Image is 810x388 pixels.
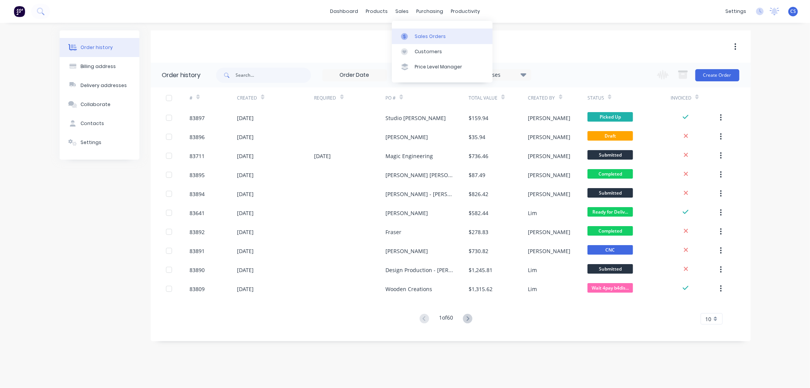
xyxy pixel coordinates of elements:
[314,152,331,160] div: [DATE]
[323,70,387,81] input: Order Date
[60,95,139,114] button: Collaborate
[385,171,453,179] div: [PERSON_NAME] [PERSON_NAME]
[469,228,488,236] div: $278.83
[587,150,633,160] span: Submitted
[392,44,493,59] a: Customers
[469,87,528,108] div: Total Value
[587,245,633,255] span: CNC
[189,152,205,160] div: 83711
[81,44,113,51] div: Order history
[415,63,462,70] div: Price Level Manager
[326,6,362,17] a: dashboard
[385,114,446,122] div: Studio [PERSON_NAME]
[60,133,139,152] button: Settings
[671,95,692,101] div: Invoiced
[706,315,712,323] span: 10
[237,152,254,160] div: [DATE]
[392,6,412,17] div: sales
[469,190,488,198] div: $826.42
[237,285,254,293] div: [DATE]
[189,285,205,293] div: 83809
[528,209,537,217] div: Lim
[385,209,428,217] div: [PERSON_NAME]
[790,8,796,15] span: CS
[385,152,433,160] div: Magic Engineering
[81,82,127,89] div: Delivery addresses
[528,152,571,160] div: [PERSON_NAME]
[81,120,104,127] div: Contacts
[392,29,493,44] a: Sales Orders
[189,247,205,255] div: 83891
[237,209,254,217] div: [DATE]
[189,209,205,217] div: 83641
[237,171,254,179] div: [DATE]
[237,114,254,122] div: [DATE]
[237,133,254,141] div: [DATE]
[81,101,111,108] div: Collaborate
[81,63,116,70] div: Billing address
[447,6,484,17] div: productivity
[528,285,537,293] div: Lim
[469,247,488,255] div: $730.82
[469,114,488,122] div: $159.94
[469,209,488,217] div: $582.44
[189,228,205,236] div: 83892
[587,95,604,101] div: Status
[528,87,587,108] div: Created By
[528,133,571,141] div: [PERSON_NAME]
[362,6,392,17] div: products
[469,285,493,293] div: $1,315.62
[695,69,739,81] button: Create Order
[314,87,386,108] div: Required
[162,71,201,80] div: Order history
[237,190,254,198] div: [DATE]
[237,95,257,101] div: Created
[392,59,493,74] a: Price Level Manager
[528,190,571,198] div: [PERSON_NAME]
[189,114,205,122] div: 83897
[587,112,633,122] span: Picked Up
[14,6,25,17] img: Factory
[587,87,671,108] div: Status
[237,247,254,255] div: [DATE]
[237,266,254,274] div: [DATE]
[587,226,633,236] span: Completed
[528,171,571,179] div: [PERSON_NAME]
[237,87,314,108] div: Created
[671,87,718,108] div: Invoiced
[237,228,254,236] div: [DATE]
[60,38,139,57] button: Order history
[60,57,139,76] button: Billing address
[385,133,428,141] div: [PERSON_NAME]
[189,171,205,179] div: 83895
[189,133,205,141] div: 83896
[385,190,453,198] div: [PERSON_NAME] - [PERSON_NAME]
[415,48,442,55] div: Customers
[528,114,571,122] div: [PERSON_NAME]
[587,283,633,293] span: Wait 4pay b4dis...
[412,6,447,17] div: purchasing
[189,190,205,198] div: 83894
[528,228,571,236] div: [PERSON_NAME]
[385,247,428,255] div: [PERSON_NAME]
[236,68,311,83] input: Search...
[587,264,633,274] span: Submitted
[81,139,101,146] div: Settings
[385,87,469,108] div: PO #
[189,266,205,274] div: 83890
[469,171,485,179] div: $87.49
[415,33,446,40] div: Sales Orders
[587,188,633,198] span: Submitted
[469,266,493,274] div: $1,245.81
[189,95,193,101] div: #
[722,6,750,17] div: settings
[587,207,633,217] span: Ready for Deliv...
[528,247,571,255] div: [PERSON_NAME]
[385,285,432,293] div: Wooden Creations
[587,131,633,141] span: Draft
[439,314,453,325] div: 1 of 60
[528,266,537,274] div: Lim
[587,169,633,179] span: Completed
[60,114,139,133] button: Contacts
[385,228,401,236] div: Fraser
